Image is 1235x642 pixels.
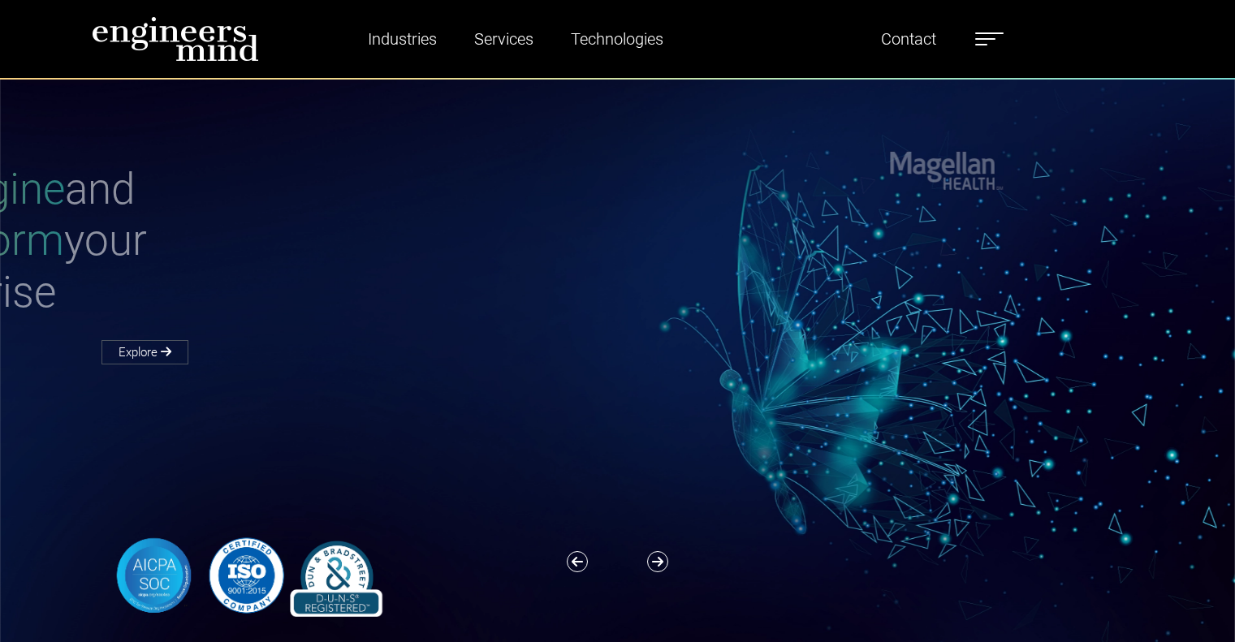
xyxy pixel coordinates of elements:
[468,20,540,58] a: Services
[101,164,618,319] h1: and your Enterprise
[92,16,259,62] img: logo
[361,20,443,58] a: Industries
[101,164,300,214] span: Reimagine
[101,340,188,364] a: Explore
[874,20,943,58] a: Contact
[101,534,391,617] img: banner-logo
[101,215,300,265] span: Transform
[564,20,670,58] a: Technologies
